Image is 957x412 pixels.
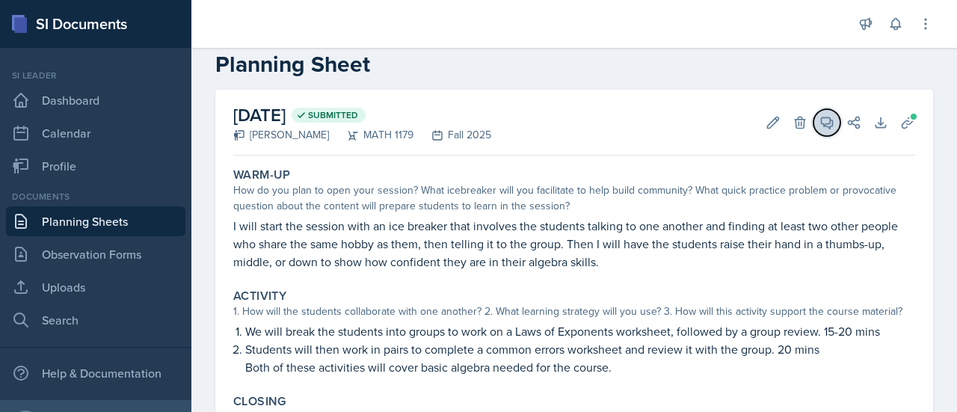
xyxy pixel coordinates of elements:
a: Planning Sheets [6,206,185,236]
div: 1. How will the students collaborate with one another? 2. What learning strategy will you use? 3.... [233,304,915,319]
a: Uploads [6,272,185,302]
a: Search [6,305,185,335]
label: Activity [233,289,286,304]
div: Help & Documentation [6,358,185,388]
a: Observation Forms [6,239,185,269]
a: Profile [6,151,185,181]
div: Si leader [6,69,185,82]
label: Closing [233,394,286,409]
div: Documents [6,190,185,203]
h2: Planning Sheet [215,51,933,78]
p: I will start the session with an ice breaker that involves the students talking to one another an... [233,217,915,271]
div: How do you plan to open your session? What icebreaker will you facilitate to help build community... [233,182,915,214]
div: MATH 1179 [329,127,413,143]
div: [PERSON_NAME] [233,127,329,143]
p: We will break the students into groups to work on a Laws of Exponents worksheet, followed by a gr... [245,322,915,340]
a: Dashboard [6,85,185,115]
p: Both of these activities will cover basic algebra needed for the course. [245,358,915,376]
p: Students will then work in pairs to complete a common errors worksheet and review it with the gro... [245,340,915,358]
label: Warm-Up [233,167,291,182]
h2: [DATE] [233,102,491,129]
div: Fall 2025 [413,127,491,143]
a: Calendar [6,118,185,148]
span: Submitted [308,109,358,121]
